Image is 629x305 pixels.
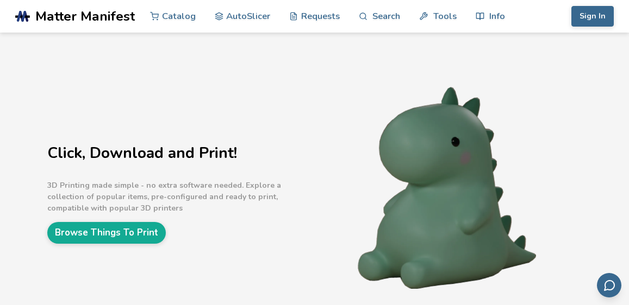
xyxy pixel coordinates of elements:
[35,9,135,24] span: Matter Manifest
[597,273,621,297] button: Send feedback via email
[571,6,614,27] button: Sign In
[47,145,307,162] h1: Click, Download and Print!
[47,222,166,243] a: Browse Things To Print
[47,180,307,214] p: 3D Printing made simple - no extra software needed. Explore a collection of popular items, pre-co...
